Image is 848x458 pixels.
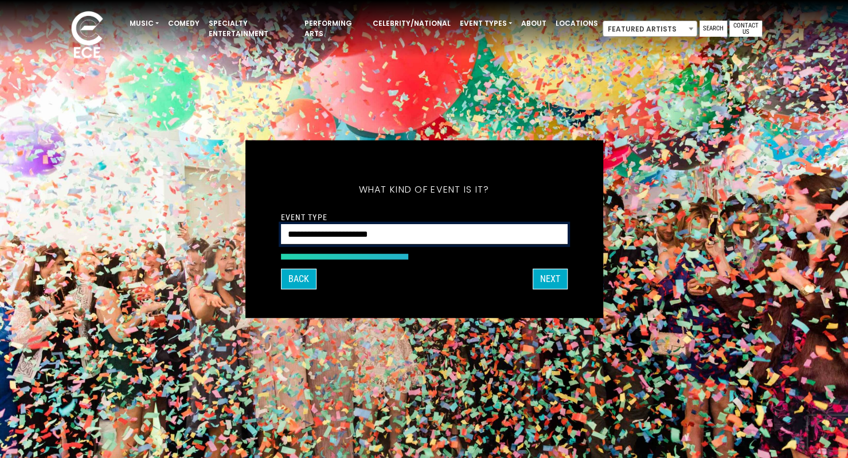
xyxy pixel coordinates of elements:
[204,14,300,44] a: Specialty Entertainment
[58,8,116,64] img: ece_new_logo_whitev2-1.png
[551,14,603,33] a: Locations
[300,14,368,44] a: Performing Arts
[533,269,568,289] button: Next
[281,269,316,289] button: Back
[368,14,455,33] a: Celebrity/National
[455,14,517,33] a: Event Types
[603,21,697,37] span: Featured Artists
[729,21,762,37] a: Contact Us
[281,212,327,222] label: Event Type
[163,14,204,33] a: Comedy
[517,14,551,33] a: About
[699,21,727,37] a: Search
[281,169,568,210] h5: What kind of event is it?
[125,14,163,33] a: Music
